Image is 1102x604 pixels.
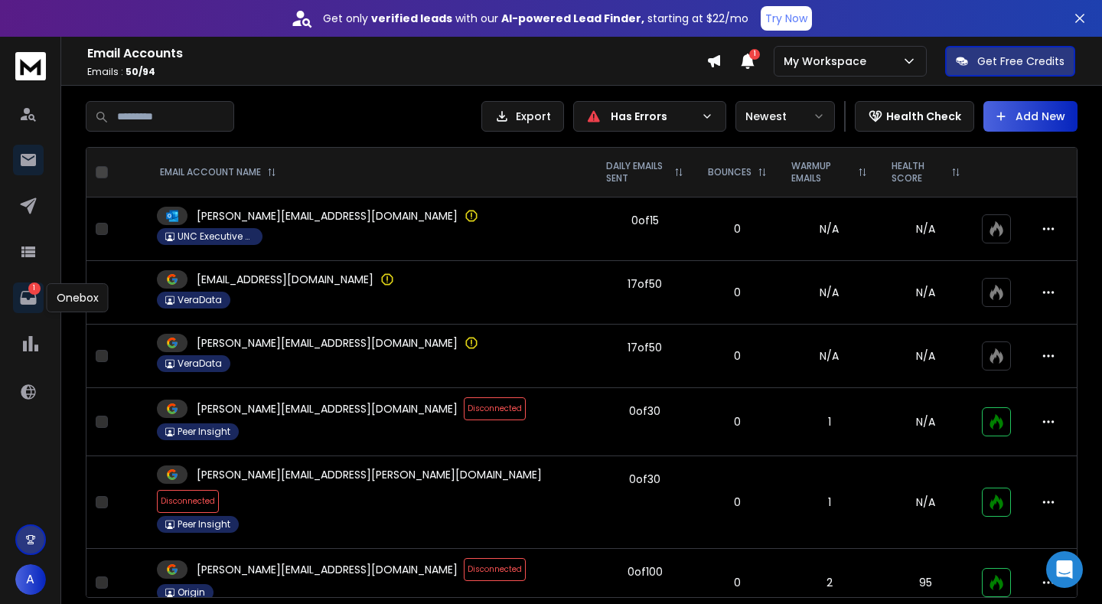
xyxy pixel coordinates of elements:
[705,221,770,237] p: 0
[15,52,46,80] img: logo
[628,276,662,292] div: 17 of 50
[501,11,644,26] strong: AI-powered Lead Finder,
[178,230,254,243] p: UNC Executive Development
[1046,551,1083,588] div: Open Intercom Messenger
[157,490,219,513] span: Disconnected
[705,348,770,364] p: 0
[87,66,706,78] p: Emails :
[892,160,945,184] p: HEALTH SCORE
[888,414,963,429] p: N/A
[855,101,974,132] button: Health Check
[629,472,660,487] div: 0 of 30
[611,109,695,124] p: Has Errors
[628,340,662,355] div: 17 of 50
[606,160,668,184] p: DAILY EMAILS SENT
[886,109,961,124] p: Health Check
[13,282,44,313] a: 1
[178,586,205,599] p: Origin
[888,285,963,300] p: N/A
[197,401,458,416] p: [PERSON_NAME][EMAIL_ADDRESS][DOMAIN_NAME]
[705,495,770,510] p: 0
[735,101,835,132] button: Newest
[160,166,276,178] div: EMAIL ACCOUNT NAME
[779,325,879,388] td: N/A
[87,44,706,63] h1: Email Accounts
[977,54,1065,69] p: Get Free Credits
[629,403,660,419] div: 0 of 30
[47,283,109,312] div: Onebox
[628,564,663,580] div: 0 of 100
[28,282,41,295] p: 1
[749,49,760,60] span: 1
[464,397,526,420] span: Disconnected
[779,388,879,456] td: 1
[15,564,46,595] button: A
[888,495,963,510] p: N/A
[323,11,748,26] p: Get only with our starting at $22/mo
[779,261,879,325] td: N/A
[705,285,770,300] p: 0
[779,456,879,549] td: 1
[178,426,230,438] p: Peer Insight
[631,213,659,228] div: 0 of 15
[888,221,963,237] p: N/A
[197,208,458,224] p: [PERSON_NAME][EMAIL_ADDRESS][DOMAIN_NAME]
[197,562,458,577] p: [PERSON_NAME][EMAIL_ADDRESS][DOMAIN_NAME]
[197,467,542,482] p: [PERSON_NAME][EMAIL_ADDRESS][PERSON_NAME][DOMAIN_NAME]
[705,575,770,590] p: 0
[481,101,564,132] button: Export
[371,11,452,26] strong: verified leads
[761,6,812,31] button: Try Now
[708,166,752,178] p: BOUNCES
[888,348,963,364] p: N/A
[779,198,879,261] td: N/A
[983,101,1078,132] button: Add New
[705,414,770,429] p: 0
[791,160,851,184] p: WARMUP EMAILS
[765,11,807,26] p: Try Now
[178,294,222,306] p: VeraData
[464,558,526,581] span: Disconnected
[945,46,1075,77] button: Get Free Credits
[784,54,872,69] p: My Workspace
[197,272,373,287] p: [EMAIL_ADDRESS][DOMAIN_NAME]
[178,518,230,531] p: Peer Insight
[178,358,222,370] p: VeraData
[126,65,155,78] span: 50 / 94
[197,335,458,351] p: [PERSON_NAME][EMAIL_ADDRESS][DOMAIN_NAME]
